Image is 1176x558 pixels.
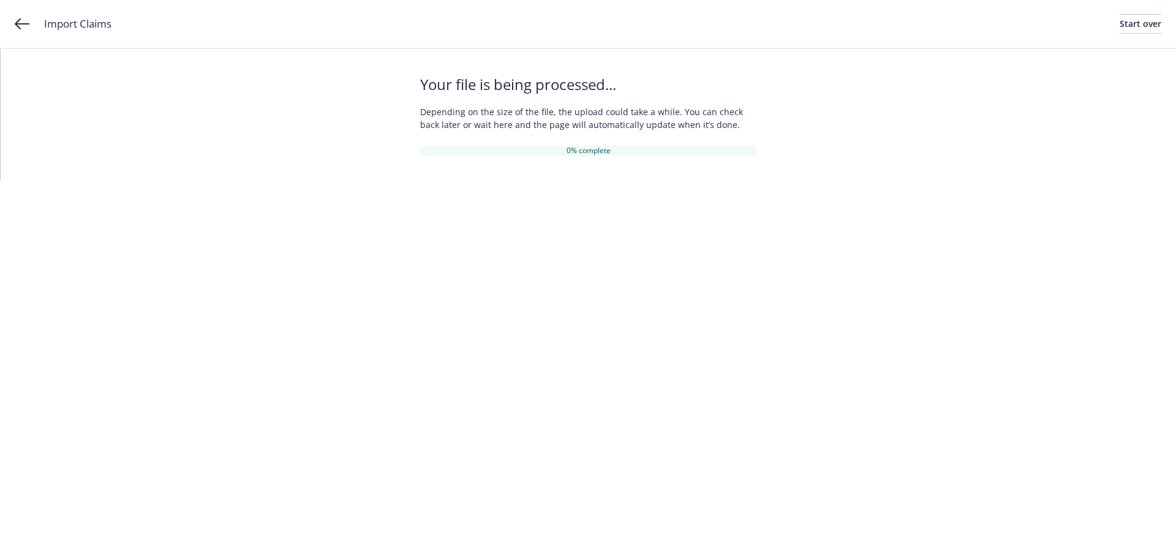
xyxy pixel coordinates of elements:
span: Import Claims [44,16,111,32]
span: Depending on the size of the file, the upload could take a while. You can check back later or wai... [420,105,757,131]
a: Start over [1120,14,1161,34]
span: Your file is being processed... [420,74,757,96]
div: Start over [1120,15,1161,33]
span: 0% complete [567,145,611,156]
